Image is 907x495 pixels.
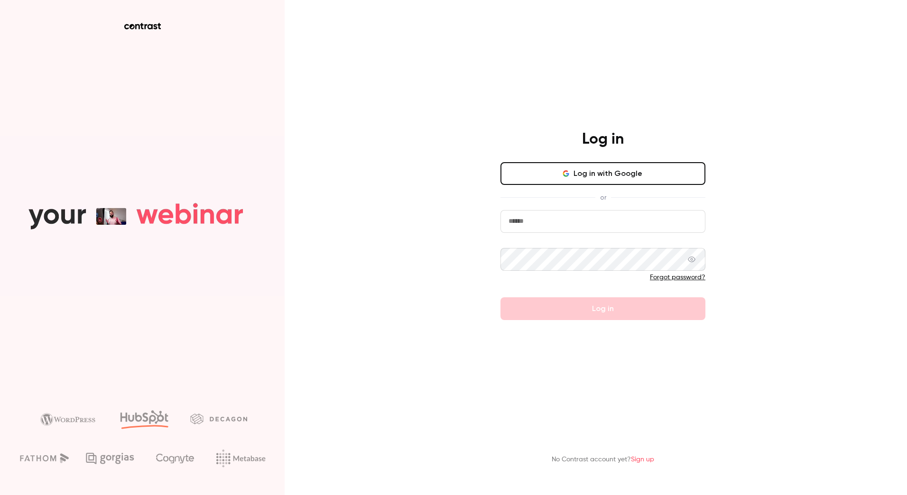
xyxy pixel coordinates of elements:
button: Log in with Google [500,162,705,185]
h4: Log in [582,130,624,149]
a: Forgot password? [650,274,705,281]
span: or [595,192,611,202]
a: Sign up [631,456,654,463]
p: No Contrast account yet? [552,455,654,465]
img: decagon [190,413,247,424]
